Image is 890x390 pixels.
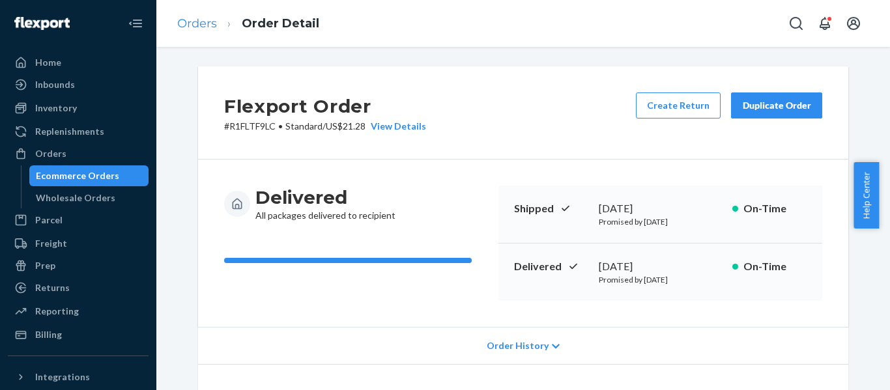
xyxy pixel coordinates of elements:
[8,324,149,345] a: Billing
[8,143,149,164] a: Orders
[599,274,722,285] p: Promised by [DATE]
[35,328,62,341] div: Billing
[783,10,809,36] button: Open Search Box
[366,120,426,133] button: View Details
[36,191,115,204] div: Wholesale Orders
[35,56,61,69] div: Home
[8,277,149,298] a: Returns
[35,281,70,294] div: Returns
[8,74,149,95] a: Inbounds
[599,259,722,274] div: [DATE]
[177,16,217,31] a: Orders
[167,5,330,43] ol: breadcrumbs
[743,259,807,274] p: On-Time
[255,186,395,209] h3: Delivered
[122,10,149,36] button: Close Navigation
[35,305,79,318] div: Reporting
[636,92,721,118] button: Create Return
[812,10,838,36] button: Open notifications
[8,52,149,73] a: Home
[8,255,149,276] a: Prep
[14,17,70,30] img: Flexport logo
[224,92,426,120] h2: Flexport Order
[35,147,66,160] div: Orders
[35,370,90,383] div: Integrations
[285,120,323,132] span: Standard
[487,339,549,352] span: Order History
[742,99,811,112] div: Duplicate Order
[599,201,722,216] div: [DATE]
[8,210,149,230] a: Parcel
[35,237,67,250] div: Freight
[514,201,588,216] p: Shipped
[854,162,879,229] button: Help Center
[731,92,822,118] button: Duplicate Order
[743,201,807,216] p: On-Time
[35,102,77,115] div: Inventory
[35,259,55,272] div: Prep
[35,125,104,138] div: Replenishments
[8,233,149,254] a: Freight
[36,169,119,182] div: Ecommerce Orders
[255,186,395,222] div: All packages delivered to recipient
[278,120,283,132] span: •
[35,214,63,227] div: Parcel
[29,165,149,186] a: Ecommerce Orders
[840,10,867,36] button: Open account menu
[8,301,149,322] a: Reporting
[599,216,722,227] p: Promised by [DATE]
[35,78,75,91] div: Inbounds
[242,16,319,31] a: Order Detail
[29,188,149,208] a: Wholesale Orders
[8,367,149,387] button: Integrations
[514,259,588,274] p: Delivered
[8,98,149,118] a: Inventory
[8,121,149,142] a: Replenishments
[224,120,426,133] p: # R1FLTF9LC / US$21.28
